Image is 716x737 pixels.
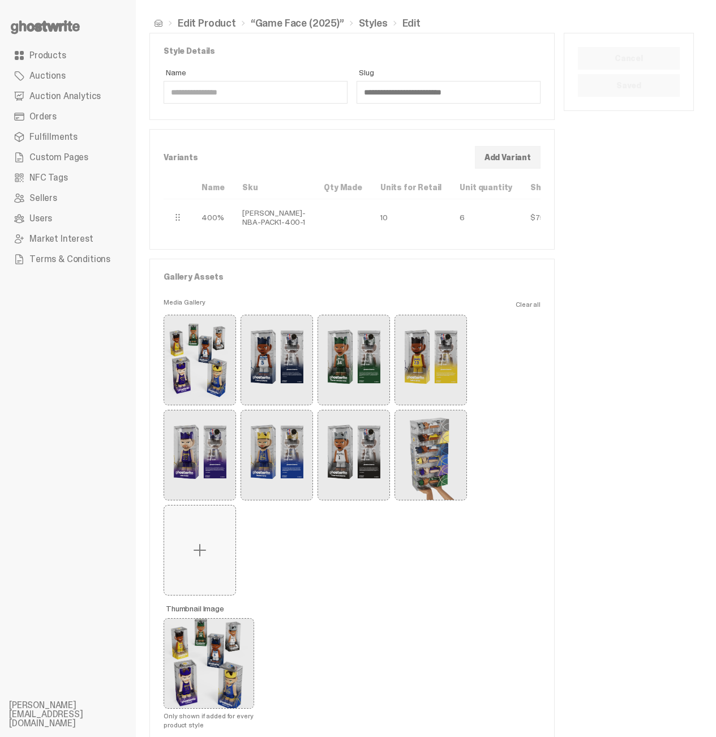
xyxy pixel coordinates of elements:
span: Auction Analytics [29,92,101,101]
span: Sellers [29,194,57,203]
td: [PERSON_NAME]-NBA-PACK1-400-1 [233,199,315,236]
td: $75 [521,199,591,236]
th: Sku [233,176,315,199]
button: Add Variant [475,146,541,169]
th: Name [192,176,233,199]
span: Products [29,51,66,60]
a: Products [9,45,127,66]
span: Thumbnail Image [166,605,254,612]
span: Custom Pages [29,153,88,162]
a: Auction Analytics [9,86,127,106]
a: Orders [9,106,127,127]
td: 6 [451,199,521,236]
li: Edit [388,18,421,28]
td: 400% [192,199,233,236]
span: Market Interest [29,234,93,243]
td: 10 [371,199,451,236]
input: Slug [357,81,541,104]
th: Shipping Fee [521,176,591,199]
span: Slug [359,68,541,76]
li: [PERSON_NAME][EMAIL_ADDRESS][DOMAIN_NAME] [9,701,145,728]
span: Auctions [29,71,66,80]
a: Styles [359,18,388,28]
a: Custom Pages [9,147,127,168]
a: Auctions [9,66,127,86]
p: Variants [164,153,475,161]
a: Market Interest [9,229,127,249]
p: Gallery Assets [164,273,541,288]
p: Style Details [164,47,541,62]
span: Users [29,214,52,223]
a: Edit Product [178,18,236,28]
th: Units for Retail [371,176,451,199]
a: Users [9,208,127,229]
th: Unit quantity [451,176,521,199]
a: “Game Face (2025)” [251,18,344,28]
span: NFC Tags [29,173,68,182]
a: Fulfillments [9,127,127,147]
button: Clear all [516,298,541,311]
span: Orders [29,112,57,121]
a: NFC Tags [9,168,127,188]
span: Terms & Conditions [29,255,110,264]
th: Qty Made [315,176,371,199]
span: Only shown if added for every product style [164,712,254,730]
span: Name [166,68,348,76]
span: Media Gallery [164,298,205,307]
a: Sellers [9,188,127,208]
a: Terms & Conditions [9,249,127,269]
input: Name [164,81,348,104]
span: Fulfillments [29,132,78,142]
